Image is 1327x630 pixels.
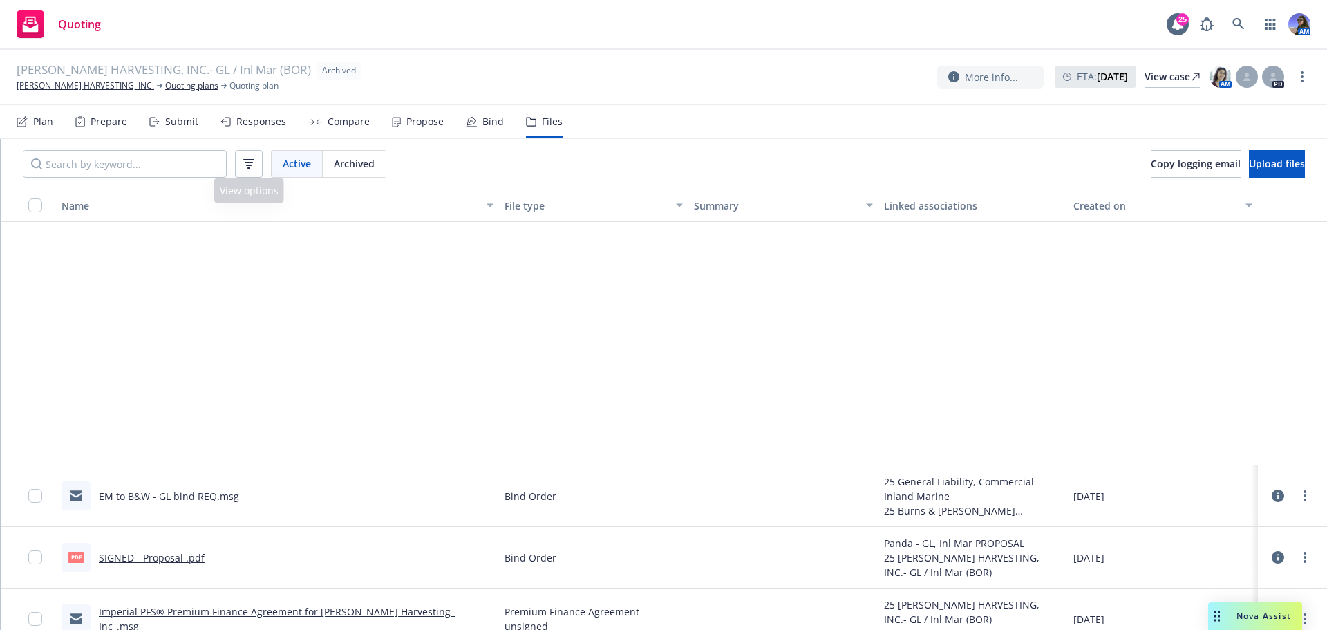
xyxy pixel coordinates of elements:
[505,198,668,213] div: File type
[505,550,556,565] span: Bind Order
[884,597,1063,627] div: 25 [PERSON_NAME] HARVESTING, INC.- GL / Inl Mar (BOR)
[28,489,42,503] input: Toggle Row Selected
[229,80,279,92] span: Quoting plan
[17,62,311,80] span: [PERSON_NAME] HARVESTING, INC.- GL / Inl Mar (BOR)
[1297,488,1313,504] a: more
[884,550,1063,580] div: 25 [PERSON_NAME] HARVESTING, INC.- GL / Inl Mar (BOR)
[236,116,286,127] div: Responses
[884,503,1063,518] div: 25 Burns & [PERSON_NAME]
[1151,150,1241,178] button: Copy logging email
[1249,150,1305,178] button: Upload files
[322,64,356,77] span: Archived
[165,116,198,127] div: Submit
[1257,10,1284,38] a: Switch app
[62,198,478,213] div: Name
[1208,602,1302,630] button: Nova Assist
[505,489,556,503] span: Bind Order
[58,19,101,30] span: Quoting
[878,189,1069,222] button: Linked associations
[1297,611,1313,627] a: more
[334,156,375,171] span: Archived
[91,116,127,127] div: Prepare
[28,612,42,626] input: Toggle Row Selected
[283,156,311,171] span: Active
[68,552,84,562] span: pdf
[1073,550,1104,565] span: [DATE]
[1068,189,1258,222] button: Created on
[56,189,499,222] button: Name
[28,198,42,212] input: Select all
[1193,10,1221,38] a: Report a Bug
[1208,602,1225,630] div: Drag to move
[1151,157,1241,170] span: Copy logging email
[937,66,1044,89] button: More info...
[17,80,154,92] a: [PERSON_NAME] HARVESTING, INC.
[99,490,239,503] a: EM to B&W - GL bind REQ.msg
[1073,489,1104,503] span: [DATE]
[1145,66,1200,88] a: View case
[28,550,42,564] input: Toggle Row Selected
[1225,10,1252,38] a: Search
[1077,69,1128,84] span: ETA :
[1297,549,1313,566] a: more
[165,80,218,92] a: Quoting plans
[499,189,689,222] button: File type
[99,551,205,564] a: SIGNED - Proposal .pdf
[1073,612,1104,627] span: [DATE]
[406,116,444,127] div: Propose
[1073,198,1237,213] div: Created on
[23,150,227,178] input: Search by keyword...
[482,116,504,127] div: Bind
[965,70,1018,84] span: More info...
[1294,68,1310,85] a: more
[328,116,370,127] div: Compare
[1210,66,1232,88] img: photo
[1097,70,1128,83] strong: [DATE]
[1249,157,1305,170] span: Upload files
[884,474,1063,503] div: 25 General Liability, Commercial Inland Marine
[11,5,106,44] a: Quoting
[1145,66,1200,87] div: View case
[1236,610,1291,622] span: Nova Assist
[884,198,1063,213] div: Linked associations
[884,536,1063,550] div: Panda - GL, Inl Mar PROPOSAL
[1288,13,1310,35] img: photo
[694,198,858,213] div: Summary
[542,116,563,127] div: Files
[1176,13,1189,26] div: 25
[688,189,878,222] button: Summary
[33,116,53,127] div: Plan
